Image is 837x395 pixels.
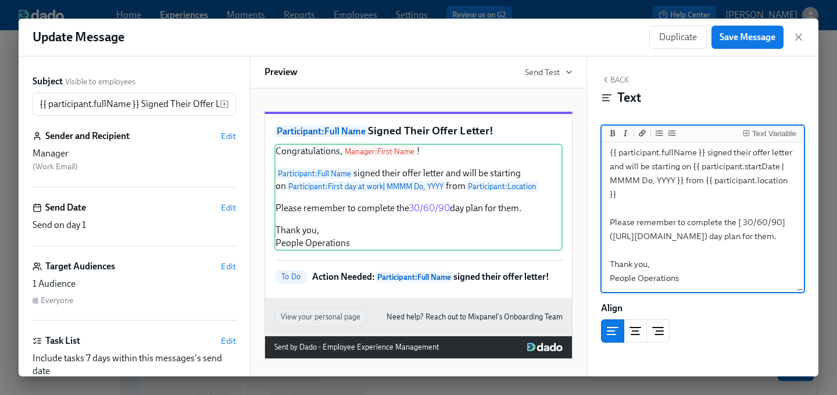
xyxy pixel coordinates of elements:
h1: Update Message [33,29,124,46]
div: Sender and RecipientEditManager (Work Email) [33,130,236,187]
h6: Sender and Recipient [45,130,130,143]
span: To Do [274,272,307,281]
h6: Task List [45,334,80,347]
a: Need help? Reach out to Mixpanel's Onboarding Team [387,311,563,323]
button: left aligned [601,319,624,343]
button: View your personal page [274,307,367,327]
div: Everyone [41,295,73,306]
span: View your personal page [281,311,360,323]
button: right aligned [646,319,670,343]
div: Text Variable [752,130,796,138]
button: Duplicate [649,26,707,49]
svg: Center [628,324,642,338]
h6: Preview [264,66,298,79]
button: Edit [221,335,236,347]
div: Target AudiencesEdit1 AudienceEveryone [33,260,236,321]
div: Manager [33,147,236,160]
div: Sent by Dado - Employee Experience Management [274,341,439,354]
div: Include tasks 7 days within this messages's send date [33,352,236,378]
h6: Target Audiences [45,260,115,273]
div: 1 Audience [33,277,236,290]
div: Congratulations,Manager:First Name! Participant:Full Namesigned their offer letter and will be st... [274,144,563,251]
div: text alignment [601,319,670,343]
button: Add bold text [607,127,618,139]
svg: Right [651,324,665,338]
button: Save Message [711,26,784,49]
div: Send DateEditSend on day 1 [33,201,236,246]
p: Signed Their Offer Letter! [274,123,563,139]
img: Dado [527,343,563,352]
button: center aligned [624,319,647,343]
button: Send Test [525,66,573,78]
h6: Send Date [45,201,86,214]
p: Action Needed: signed their offer letter! [312,271,549,283]
div: Send on day 1 [33,219,236,232]
button: Edit [221,202,236,213]
svg: Insert text variable [220,99,229,109]
span: Save Message [720,31,775,43]
span: Participant : Full Name [274,125,368,137]
textarea: Congratulations, {{ manager.firstName }}! {{ participant.fullName }} signed their offer letter an... [604,112,802,291]
button: Add unordered list [653,127,665,139]
span: Duplicate [659,31,697,43]
button: Edit [221,130,236,142]
span: ( Work Email ) [33,162,78,172]
button: Back [601,75,629,84]
button: Edit [221,261,236,272]
button: Insert Text Variable [741,127,799,139]
button: Add a link [636,127,648,139]
label: Align [601,302,623,315]
span: Visible to employees [65,76,135,87]
button: Add italic text [620,127,631,139]
button: Add ordered list [666,127,678,139]
label: Subject [33,75,63,88]
span: Participant : Full Name [375,272,453,282]
h4: Text [617,89,641,106]
svg: Left [606,324,620,338]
